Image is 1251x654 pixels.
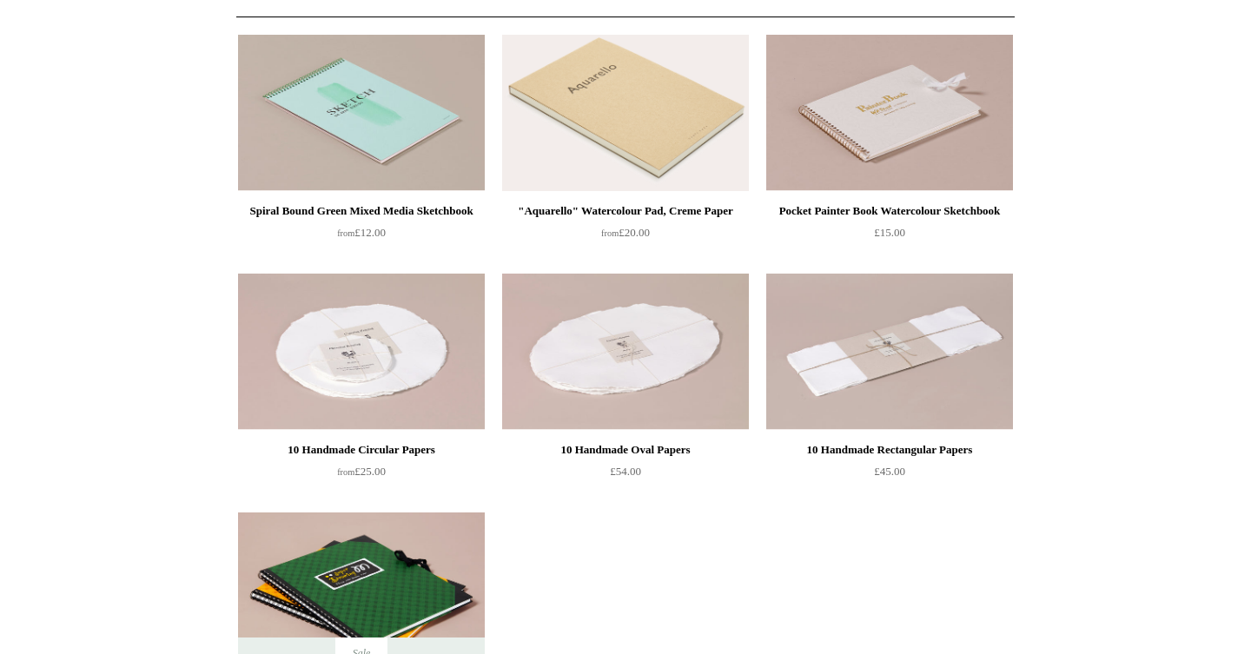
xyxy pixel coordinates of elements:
[242,201,480,221] div: Spiral Bound Green Mixed Media Sketchbook
[874,226,905,239] span: £15.00
[771,201,1009,221] div: Pocket Painter Book Watercolour Sketchbook
[238,35,485,191] a: Spiral Bound Green Mixed Media Sketchbook Spiral Bound Green Mixed Media Sketchbook
[766,439,1013,511] a: 10 Handmade Rectangular Papers £45.00
[238,35,485,191] img: Spiral Bound Green Mixed Media Sketchbook
[601,228,619,238] span: from
[502,201,749,272] a: "Aquarello" Watercolour Pad, Creme Paper from£20.00
[502,274,749,430] a: 10 Handmade Oval Papers 10 Handmade Oval Papers
[337,226,386,239] span: £12.00
[771,439,1009,460] div: 10 Handmade Rectangular Papers
[238,274,485,430] a: 10 Handmade Circular Papers 10 Handmade Circular Papers
[766,201,1013,272] a: Pocket Painter Book Watercolour Sketchbook £15.00
[610,465,641,478] span: £54.00
[502,439,749,511] a: 10 Handmade Oval Papers £54.00
[242,439,480,460] div: 10 Handmade Circular Papers
[766,274,1013,430] img: 10 Handmade Rectangular Papers
[874,465,905,478] span: £45.00
[502,35,749,191] a: "Aquarello" Watercolour Pad, Creme Paper "Aquarello" Watercolour Pad, Creme Paper
[766,274,1013,430] a: 10 Handmade Rectangular Papers 10 Handmade Rectangular Papers
[506,201,745,221] div: "Aquarello" Watercolour Pad, Creme Paper
[502,274,749,430] img: 10 Handmade Oval Papers
[337,467,354,477] span: from
[601,226,650,239] span: £20.00
[238,201,485,272] a: Spiral Bound Green Mixed Media Sketchbook from£12.00
[502,35,749,191] img: "Aquarello" Watercolour Pad, Creme Paper
[766,35,1013,191] a: Pocket Painter Book Watercolour Sketchbook Pocket Painter Book Watercolour Sketchbook
[238,274,485,430] img: 10 Handmade Circular Papers
[506,439,745,460] div: 10 Handmade Oval Papers
[337,228,354,238] span: from
[337,465,386,478] span: £25.00
[238,439,485,511] a: 10 Handmade Circular Papers from£25.00
[766,35,1013,191] img: Pocket Painter Book Watercolour Sketchbook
